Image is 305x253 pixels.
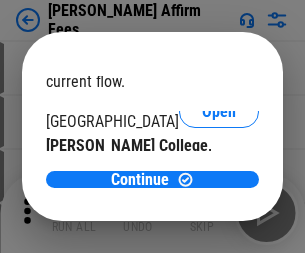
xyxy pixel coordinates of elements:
[46,136,259,174] div: [PERSON_NAME] College, LLC.csv
[177,171,194,188] img: Continue
[46,171,259,188] button: ContinueContinue
[111,172,169,188] span: Continue
[202,104,236,120] span: Open
[179,96,259,128] button: Open
[46,93,179,131] div: [PERSON_NAME][GEOGRAPHIC_DATA]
